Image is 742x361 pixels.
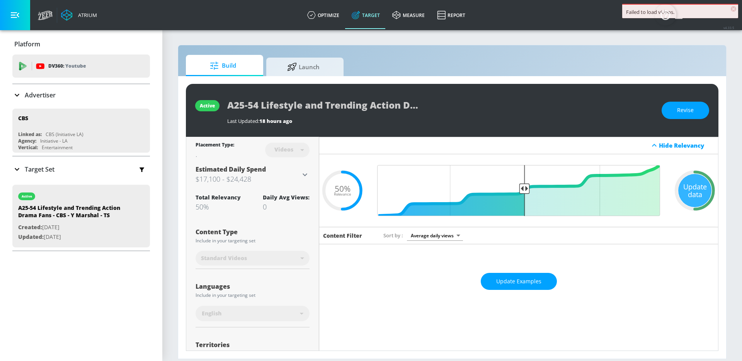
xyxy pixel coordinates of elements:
p: Youtube [65,62,86,70]
span: Build [194,56,252,75]
div: Update data [678,174,711,207]
button: Revise [662,102,709,119]
div: CBSLinked as:CBS (Initiative LA)Agency:Initiative - LAVertical:Entertainment [12,109,150,153]
div: Entertainment [42,144,73,151]
div: Territories [196,342,310,348]
span: Sort by [383,232,403,239]
p: Platform [14,40,40,48]
div: CBS (Initiative LA) [46,131,83,138]
div: Include in your targeting set [196,238,310,243]
div: Platform [12,33,150,55]
span: Launch [274,58,333,76]
button: Open Resource Center [655,4,676,26]
h6: Content Filter [323,232,362,239]
p: [DATE] [18,232,126,242]
div: Content Type [196,229,310,235]
div: DV360: Youtube [12,54,150,78]
div: active [200,102,215,109]
span: English [202,310,221,317]
div: Estimated Daily Spend$17,100 - $24,428 [196,165,310,184]
div: Daily Avg Views: [263,194,310,201]
div: active [22,194,32,198]
p: DV360: [48,62,86,70]
span: 18 hours ago [259,117,292,124]
h3: $17,100 - $24,428 [196,174,300,184]
div: Videos [271,146,297,153]
div: Atrium [75,12,97,19]
input: Final Threshold [373,165,664,216]
div: Hide Relevancy [659,141,714,149]
span: Created: [18,223,42,231]
div: Placement Type: [196,141,234,150]
div: Last Updated: [227,117,654,124]
div: 0 [263,202,310,211]
span: Revise [677,106,694,115]
button: Update Examples [481,273,557,290]
a: Atrium [61,9,97,21]
p: Target Set [25,165,54,174]
div: 50% [196,202,241,211]
div: Linked as: [18,131,42,138]
div: CBS [18,114,28,122]
div: Include in your targeting set [196,293,310,298]
span: 50% [335,184,351,192]
div: A25-54 Lifestyle and Trending Action Drama Fans - CBS - Y Marshal - TS [18,204,126,223]
span: Relevance [334,192,351,196]
div: Total Relevancy [196,194,241,201]
div: Languages [196,283,310,289]
div: English [196,306,310,321]
div: Target Set [12,157,150,182]
a: measure [386,1,431,29]
span: Updated: [18,233,44,240]
div: Vertical: [18,144,38,151]
a: Report [431,1,471,29]
div: activeA25-54 Lifestyle and Trending Action Drama Fans - CBS - Y Marshal - TSCreated:[DATE]Updated... [12,185,150,247]
div: Agency: [18,138,36,144]
div: Average daily views [407,230,463,241]
div: Failed to load videos. [626,9,734,15]
span: Standard Videos [201,254,247,262]
span: Update Examples [496,277,541,286]
span: v 4.33.5 [723,26,734,30]
p: Advertiser [25,91,56,99]
div: Hide Relevancy [319,137,718,154]
span: × [731,6,736,12]
a: optimize [301,1,345,29]
span: Estimated Daily Spend [196,165,266,174]
div: Advertiser [12,84,150,106]
div: Initiative - LA [40,138,68,144]
a: Target [345,1,386,29]
p: [DATE] [18,223,126,232]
